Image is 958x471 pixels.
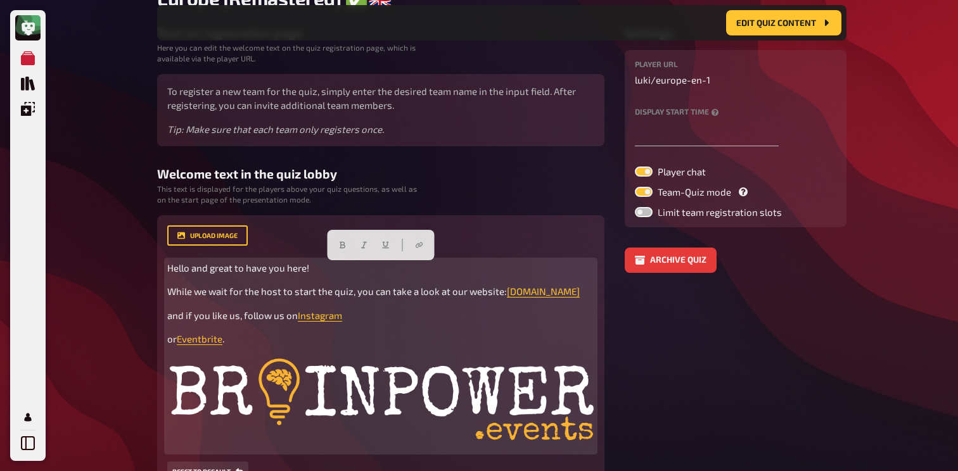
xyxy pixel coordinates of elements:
[726,10,841,35] button: Edit Quiz content
[635,166,836,177] label: Player chat
[15,71,41,96] a: Quiz Library
[167,84,594,113] p: To register a new team for the quiz, simply enter the desired team name in the input field. After...
[167,356,594,449] img: brainpower-events-logo-w
[656,73,710,87] span: europe-en-1
[507,286,580,297] a: [DOMAIN_NAME]
[157,166,604,181] h3: Welcome text in the quiz lobby
[635,60,836,68] label: player URL
[15,405,41,430] a: Profile
[167,333,177,344] span: or
[625,248,717,273] button: Archive quiz
[298,310,342,321] a: Instagram
[167,286,507,297] span: While we wait for the host to start the quiz, you can take a look at our website:
[157,184,426,205] small: This text is displayed for the players above your quiz questions, as well as on the start page of...
[635,207,836,217] label: Limit team registration slots
[167,123,384,135] i: Tip: Make sure that each team only registers once.
[15,96,41,122] a: Overlays
[222,333,224,344] span: .
[167,262,309,273] span: Hello and great to have you here!
[167,310,298,321] span: and if you like us, follow us on
[635,187,836,197] label: Team-Quiz mode
[635,73,836,87] p: luki /
[157,42,426,64] small: Here you can edit the welcome text on the quiz registration page, which is available via the play...
[167,225,248,246] button: upload image
[736,18,816,27] span: Edit Quiz content
[635,108,836,116] label: Display start time
[15,46,41,71] a: My Quizzes
[177,333,222,344] a: Eventbrite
